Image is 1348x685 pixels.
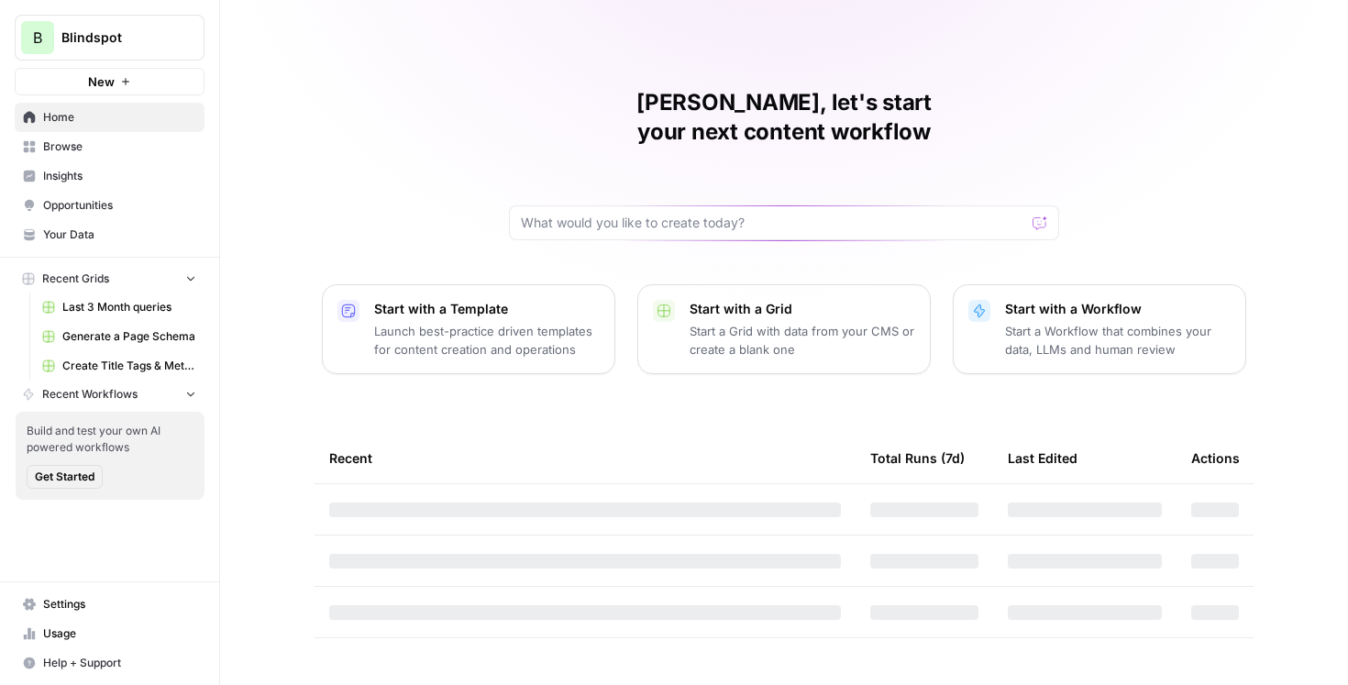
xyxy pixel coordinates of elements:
h1: [PERSON_NAME], let's start your next content workflow [509,88,1059,147]
a: Home [15,103,204,132]
a: Browse [15,132,204,161]
a: Opportunities [15,191,204,220]
button: Get Started [27,465,103,489]
span: Last 3 Month queries [62,299,196,315]
a: Insights [15,161,204,191]
span: Recent Workflows [42,386,138,403]
span: Usage [43,625,196,642]
button: Start with a TemplateLaunch best-practice driven templates for content creation and operations [322,284,615,374]
div: Actions [1191,433,1240,483]
button: Help + Support [15,648,204,678]
span: Opportunities [43,197,196,214]
p: Start with a Grid [690,300,915,318]
span: Help + Support [43,655,196,671]
button: Start with a WorkflowStart a Workflow that combines your data, LLMs and human review [953,284,1246,374]
p: Launch best-practice driven templates for content creation and operations [374,322,600,359]
a: Usage [15,619,204,648]
span: Blindspot [61,28,172,47]
a: Your Data [15,220,204,249]
button: Start with a GridStart a Grid with data from your CMS or create a blank one [637,284,931,374]
button: New [15,68,204,95]
a: Create Title Tags & Meta Descriptions for Page [34,351,204,381]
p: Start a Workflow that combines your data, LLMs and human review [1005,322,1231,359]
div: Last Edited [1008,433,1077,483]
span: Your Data [43,226,196,243]
p: Start with a Template [374,300,600,318]
span: Recent Grids [42,271,109,287]
span: Browse [43,138,196,155]
p: Start a Grid with data from your CMS or create a blank one [690,322,915,359]
span: Create Title Tags & Meta Descriptions for Page [62,358,196,374]
span: Get Started [35,469,94,485]
button: Recent Grids [15,265,204,293]
div: Recent [329,433,841,483]
a: Generate a Page Schema [34,322,204,351]
input: What would you like to create today? [521,214,1025,232]
span: New [88,72,115,91]
span: Settings [43,596,196,613]
span: Build and test your own AI powered workflows [27,423,193,456]
a: Last 3 Month queries [34,293,204,322]
p: Start with a Workflow [1005,300,1231,318]
span: Generate a Page Schema [62,328,196,345]
span: Home [43,109,196,126]
span: Insights [43,168,196,184]
button: Workspace: Blindspot [15,15,204,61]
div: Total Runs (7d) [870,433,965,483]
a: Settings [15,590,204,619]
button: Recent Workflows [15,381,204,408]
span: B [33,27,42,49]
